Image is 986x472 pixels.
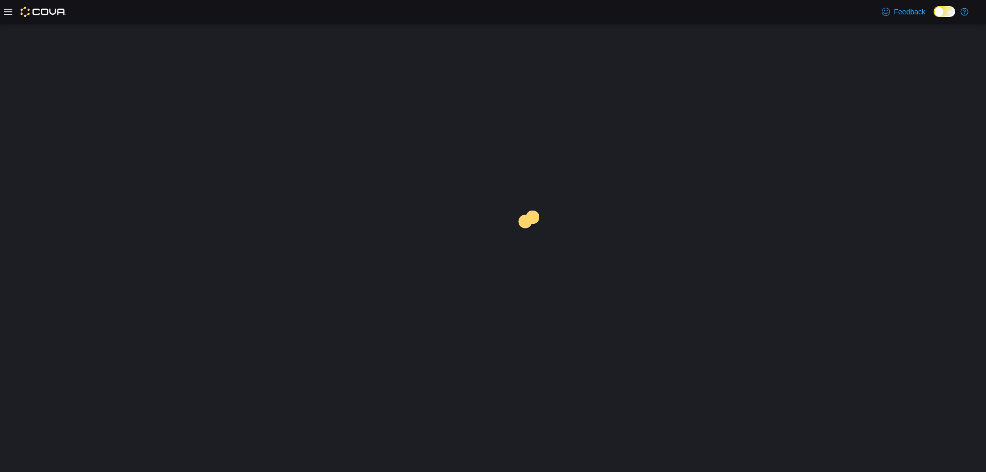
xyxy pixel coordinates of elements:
img: cova-loader [493,203,570,280]
img: Cova [21,7,66,17]
input: Dark Mode [934,6,955,17]
span: Feedback [894,7,925,17]
a: Feedback [878,2,930,22]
